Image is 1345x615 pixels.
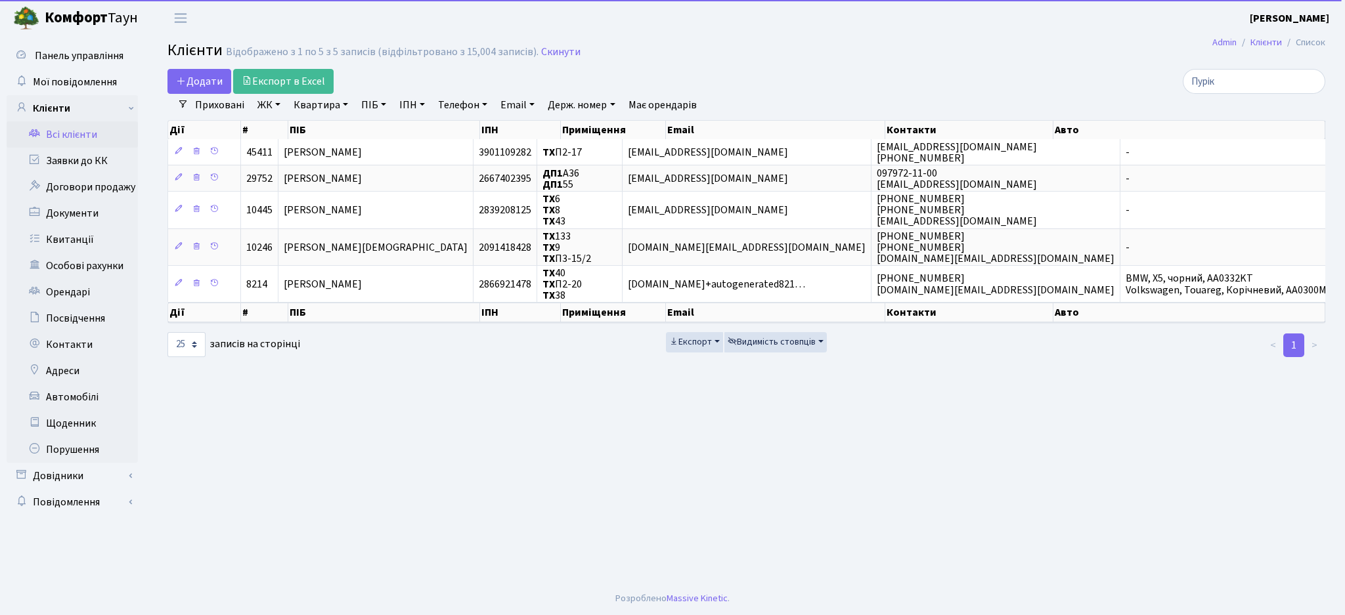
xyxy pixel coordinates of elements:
b: ТХ [542,266,555,280]
span: - [1126,203,1130,217]
b: ТХ [542,251,555,266]
a: ЖК [252,94,286,116]
span: [EMAIL_ADDRESS][DOMAIN_NAME] [PHONE_NUMBER] [877,140,1037,165]
span: - [1126,240,1130,255]
a: Особові рахунки [7,253,138,279]
span: 2667402395 [479,171,531,186]
b: ТХ [542,145,555,159]
a: ІПН [394,94,430,116]
a: Адреси [7,358,138,384]
th: Контакти [885,121,1053,139]
a: 1 [1283,333,1304,357]
select: записів на сторінці [167,332,206,357]
input: Пошук... [1183,69,1325,94]
th: # [241,121,288,139]
span: Видимість стовпців [728,335,816,349]
a: Скинути [541,46,581,58]
a: Заявки до КК [7,148,138,174]
a: Massive Kinetic [667,591,728,605]
a: Автомобілі [7,384,138,410]
a: Приховані [190,94,250,116]
a: Порушення [7,436,138,463]
span: Мої повідомлення [33,75,117,89]
span: [PERSON_NAME] [284,203,362,217]
a: Мої повідомлення [7,69,138,95]
span: [PHONE_NUMBER] [PHONE_NUMBER] [DOMAIN_NAME][EMAIL_ADDRESS][DOMAIN_NAME] [877,229,1114,266]
span: 2839208125 [479,203,531,217]
span: - [1126,171,1130,186]
a: Договори продажу [7,174,138,200]
a: Панель управління [7,43,138,69]
span: [PERSON_NAME][DEMOGRAPHIC_DATA] [284,240,468,255]
div: Відображено з 1 по 5 з 5 записів (відфільтровано з 15,004 записів). [226,46,539,58]
span: 29752 [246,171,273,186]
span: [PERSON_NAME] [284,145,362,159]
span: Додати [176,74,223,89]
th: # [241,303,288,322]
a: Держ. номер [542,94,620,116]
a: Квартира [288,94,353,116]
span: А36 55 [542,166,579,192]
span: 097972-11-00 [EMAIL_ADDRESS][DOMAIN_NAME] [877,166,1037,192]
span: [DOMAIN_NAME]+autogenerated821… [628,277,805,291]
a: Експорт в Excel [233,69,334,94]
th: Дії [168,303,241,322]
span: 133 9 П3-15/2 [542,229,591,266]
b: ДП1 [542,166,563,180]
th: Приміщення [561,121,666,139]
span: [PERSON_NAME] [284,171,362,186]
th: Авто [1053,303,1325,322]
span: [PHONE_NUMBER] [DOMAIN_NAME][EMAIL_ADDRESS][DOMAIN_NAME] [877,272,1114,297]
span: П2-17 [542,145,582,159]
a: Щоденник [7,410,138,436]
a: Клієнти [1250,35,1282,49]
span: 2866921478 [479,277,531,291]
span: [EMAIL_ADDRESS][DOMAIN_NAME] [628,171,788,186]
span: 10246 [246,240,273,255]
span: [PERSON_NAME] [284,277,362,291]
span: 40 П2-20 38 [542,266,582,303]
a: Посвідчення [7,305,138,331]
a: Контакти [7,331,138,358]
button: Видимість стовпців [724,332,827,352]
span: 3901109282 [479,145,531,159]
span: Клієнти [167,39,223,62]
span: Таун [45,7,138,30]
span: [EMAIL_ADDRESS][DOMAIN_NAME] [628,203,788,217]
a: Повідомлення [7,489,138,515]
b: ТХ [542,215,555,229]
a: Квитанції [7,226,138,253]
span: 6 8 43 [542,192,565,228]
span: [EMAIL_ADDRESS][DOMAIN_NAME] [628,145,788,159]
a: Телефон [433,94,493,116]
b: ТХ [542,229,555,244]
span: [PHONE_NUMBER] [PHONE_NUMBER] [EMAIL_ADDRESS][DOMAIN_NAME] [877,192,1037,228]
span: BMW, X5, чорний, AA0332KT Volkswagen, Touareg, Корічневий, AA0300ММ [1126,272,1334,297]
span: Експорт [669,335,712,349]
th: ПІБ [288,121,480,139]
li: Список [1282,35,1325,50]
th: ПІБ [288,303,480,322]
b: ТХ [542,192,555,206]
img: logo.png [13,5,39,32]
a: Орендарі [7,279,138,305]
div: Розроблено . [615,591,730,606]
b: ТХ [542,240,555,255]
span: 2091418428 [479,240,531,255]
a: Довідники [7,463,138,489]
a: Документи [7,200,138,226]
a: [PERSON_NAME] [1250,11,1329,26]
th: ІПН [480,303,560,322]
a: Всі клієнти [7,121,138,148]
b: ТХ [542,288,555,303]
button: Експорт [666,332,723,352]
span: Панель управління [35,49,123,63]
span: 45411 [246,145,273,159]
th: Контакти [885,303,1053,322]
nav: breadcrumb [1193,29,1345,56]
span: 8214 [246,277,267,291]
a: Клієнти [7,95,138,121]
button: Переключити навігацію [164,7,197,29]
th: Приміщення [561,303,666,322]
